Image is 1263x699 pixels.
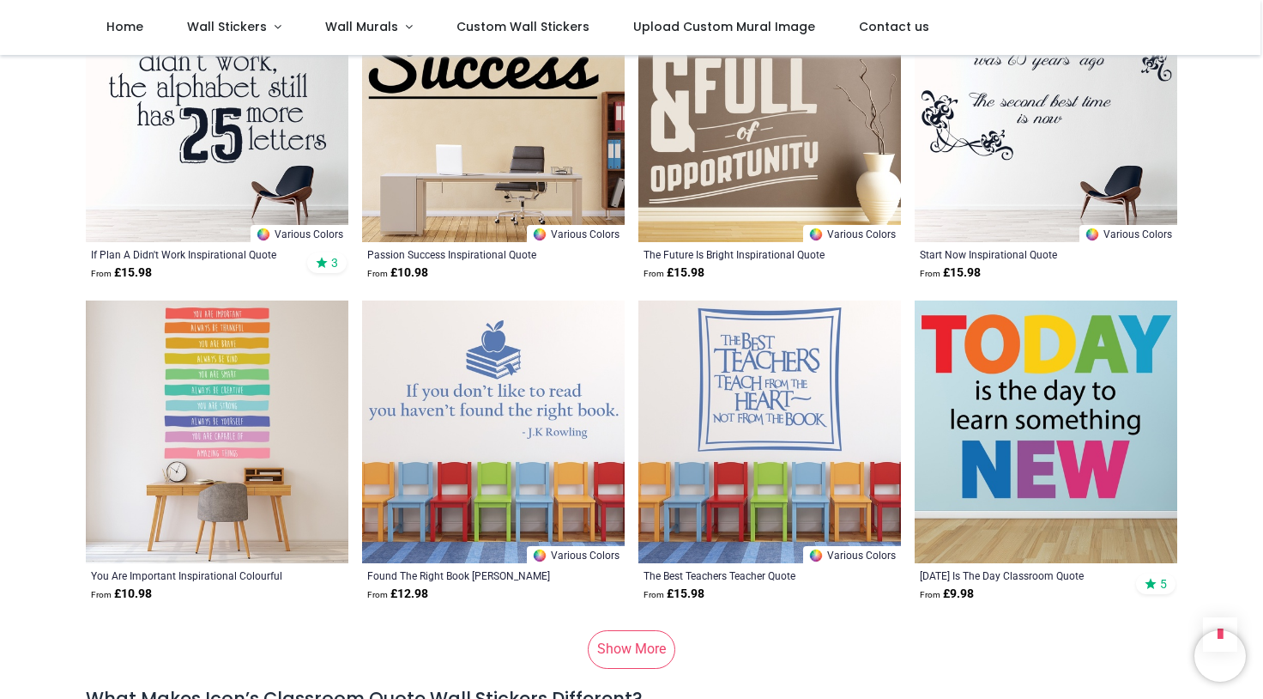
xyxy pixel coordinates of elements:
[644,269,664,278] span: From
[644,586,704,603] strong: £ 15.98
[91,586,152,603] strong: £ 10.98
[644,590,664,599] span: From
[1085,227,1100,242] img: Color Wheel
[1194,630,1246,682] iframe: Brevo live chat
[808,548,824,563] img: Color Wheel
[367,586,428,603] strong: £ 12.98
[920,247,1121,261] a: Start Now Inspirational Quote
[367,590,388,599] span: From
[915,301,1177,563] img: Today Is The Day Classroom Quote Wall Sticker
[331,255,338,270] span: 3
[638,301,901,563] img: The Best Teachers Teacher Quote Wall Sticker
[91,568,293,582] a: You Are Important Inspirational Colourful Classroom Quote
[920,590,940,599] span: From
[803,546,901,563] a: Various Colors
[532,227,547,242] img: Color Wheel
[920,269,940,278] span: From
[1160,576,1167,592] span: 5
[325,18,398,35] span: Wall Murals
[920,264,981,282] strong: £ 15.98
[187,18,267,35] span: Wall Stickers
[644,568,845,582] a: The Best Teachers Teacher Quote
[256,227,271,242] img: Color Wheel
[920,586,974,603] strong: £ 9.98
[362,301,625,563] img: Found The Right Book JK Rowling Quote English Classroom Wall Sticker
[91,590,112,599] span: From
[527,225,625,242] a: Various Colors
[106,18,143,35] span: Home
[1079,225,1177,242] a: Various Colors
[251,225,348,242] a: Various Colors
[527,546,625,563] a: Various Colors
[91,269,112,278] span: From
[633,18,815,35] span: Upload Custom Mural Image
[367,247,569,261] a: Passion Success Inspirational Quote
[644,247,845,261] a: The Future Is Bright Inspirational Quote
[859,18,929,35] span: Contact us
[367,568,569,582] a: Found The Right Book [PERSON_NAME] Quote English Classroom
[644,264,704,282] strong: £ 15.98
[803,225,901,242] a: Various Colors
[367,269,388,278] span: From
[367,264,428,282] strong: £ 10.98
[91,264,152,282] strong: £ 15.98
[532,548,547,563] img: Color Wheel
[91,247,293,261] a: If Plan A Didn't Work Inspirational Quote
[588,630,675,668] a: Show More
[86,301,348,563] img: You Are Important Inspirational Colourful Classroom Quote Wall Sticker
[808,227,824,242] img: Color Wheel
[456,18,589,35] span: Custom Wall Stickers
[920,568,1121,582] a: [DATE] Is The Day Classroom Quote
